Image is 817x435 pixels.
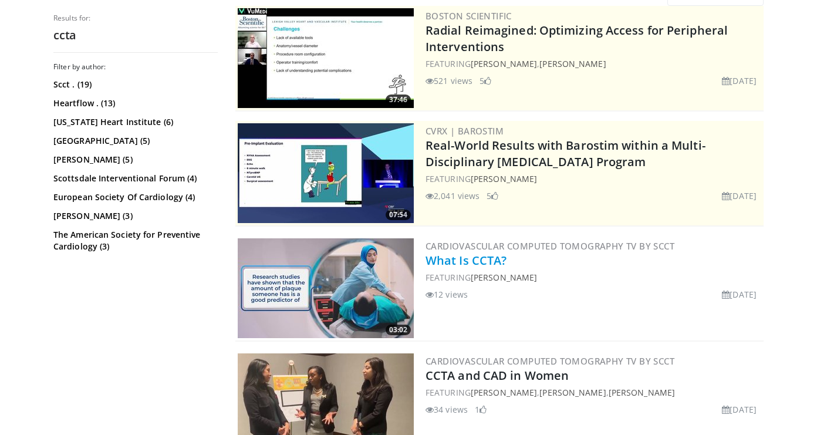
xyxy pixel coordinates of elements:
[426,190,480,202] li: 2,041 views
[238,238,414,338] a: 03:02
[722,75,757,87] li: [DATE]
[426,137,705,170] a: Real-World Results with Barostim within a Multi-Disciplinary [MEDICAL_DATA] Program
[471,58,537,69] a: [PERSON_NAME]
[53,154,215,166] a: [PERSON_NAME] (5)
[426,173,761,185] div: FEATURING
[53,116,215,128] a: [US_STATE] Heart Institute (6)
[426,22,728,55] a: Radial Reimagined: Optimizing Access for Peripheral Interventions
[471,387,537,398] a: [PERSON_NAME]
[487,190,498,202] li: 5
[722,190,757,202] li: [DATE]
[426,355,674,367] a: Cardiovascular Computed Tomography TV by SCCT
[609,387,675,398] a: [PERSON_NAME]
[722,403,757,416] li: [DATE]
[471,272,537,283] a: [PERSON_NAME]
[53,97,215,109] a: Heartflow . (13)
[53,135,215,147] a: [GEOGRAPHIC_DATA] (5)
[53,191,215,203] a: European Society Of Cardiology (4)
[53,28,218,43] h2: ccta
[475,403,487,416] li: 1
[426,271,761,284] div: FEATURING
[238,238,414,338] img: 68f18710-896a-4606-8b17-7ac2aae20f7c.300x170_q85_crop-smart_upscale.jpg
[426,75,472,87] li: 521 views
[426,125,504,137] a: CVRx | Barostim
[238,8,414,108] a: 37:46
[53,210,215,222] a: [PERSON_NAME] (3)
[53,14,218,23] p: Results for:
[480,75,491,87] li: 5
[539,387,606,398] a: [PERSON_NAME]
[722,288,757,301] li: [DATE]
[426,10,512,22] a: Boston Scientific
[539,58,606,69] a: [PERSON_NAME]
[426,386,761,399] div: FEATURING , ,
[238,8,414,108] img: c038ed19-16d5-403f-b698-1d621e3d3fd1.300x170_q85_crop-smart_upscale.jpg
[426,252,507,268] a: What Is CCTA?
[53,173,215,184] a: Scottsdale Interventional Forum (4)
[386,95,411,105] span: 37:46
[238,123,414,223] a: 07:54
[53,229,215,252] a: The American Society for Preventive Cardiology (3)
[53,62,218,72] h3: Filter by author:
[426,240,674,252] a: Cardiovascular Computed Tomography TV by SCCT
[53,79,215,90] a: Scct . (19)
[471,173,537,184] a: [PERSON_NAME]
[426,367,569,383] a: CCTA and CAD in Women
[426,58,761,70] div: FEATURING ,
[426,288,468,301] li: 12 views
[238,123,414,223] img: d6bcd5d9-0712-4576-a4e4-b34173a4dc7b.300x170_q85_crop-smart_upscale.jpg
[386,325,411,335] span: 03:02
[426,403,468,416] li: 34 views
[386,210,411,220] span: 07:54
